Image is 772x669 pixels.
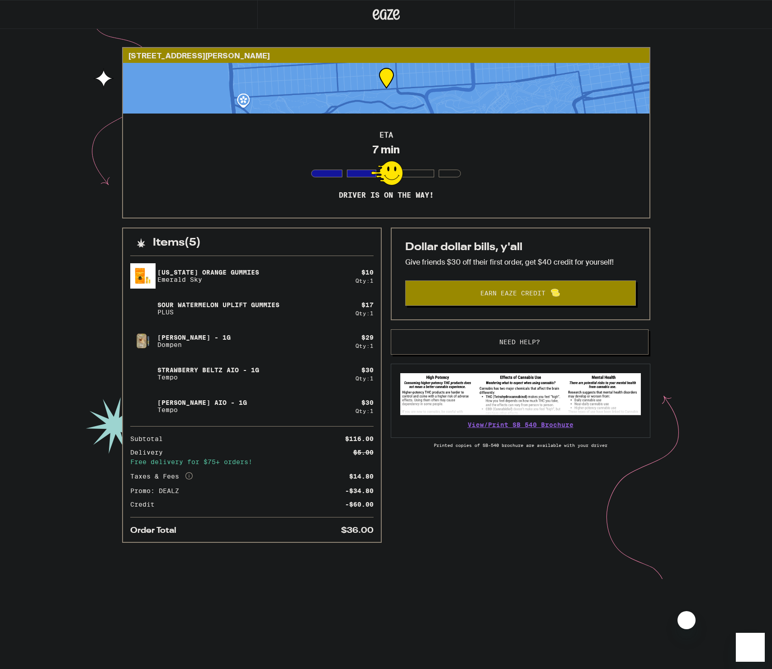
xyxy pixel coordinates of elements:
[130,394,156,419] img: Yuzu Haze AIO - 1g
[345,436,374,442] div: $116.00
[130,436,169,442] div: Subtotal
[130,472,193,480] div: Taxes & Fees
[157,301,279,308] p: Sour Watermelon UPLIFT Gummies
[405,280,636,306] button: Earn Eaze Credit
[355,278,374,284] div: Qty: 1
[391,329,649,355] button: Need help?
[480,290,545,296] span: Earn Eaze Credit
[157,334,231,341] p: [PERSON_NAME] - 1g
[355,343,374,349] div: Qty: 1
[123,48,649,63] div: [STREET_ADDRESS][PERSON_NAME]
[400,373,641,415] img: SB 540 Brochure preview
[130,328,156,354] img: King Louis XIII - 1g
[157,406,247,413] p: Tempo
[157,276,259,283] p: Emerald Sky
[157,269,259,276] p: [US_STATE] Orange Gummies
[130,501,161,508] div: Credit
[130,296,156,321] img: Sour Watermelon UPLIFT Gummies
[130,449,169,455] div: Delivery
[341,527,374,535] div: $36.00
[345,488,374,494] div: -$34.80
[130,527,183,535] div: Order Total
[361,399,374,406] div: $ 30
[355,310,374,316] div: Qty: 1
[353,449,374,455] div: $5.00
[355,408,374,414] div: Qty: 1
[677,611,696,629] iframe: Close message
[468,421,573,428] a: View/Print SB 540 Brochure
[361,301,374,308] div: $ 17
[405,242,636,253] h2: Dollar dollar bills, y'all
[405,257,636,267] p: Give friends $30 off their first order, get $40 credit for yourself!
[130,488,185,494] div: Promo: DEALZ
[130,361,156,386] img: Strawberry Beltz AIO - 1g
[157,308,279,316] p: PLUS
[373,143,400,156] div: 7 min
[361,269,374,276] div: $ 10
[130,263,156,289] img: California Orange Gummies
[157,374,259,381] p: Tempo
[157,366,259,374] p: Strawberry Beltz AIO - 1g
[391,442,650,448] p: Printed copies of SB-540 brochure are available with your driver
[130,459,374,465] div: Free delivery for $75+ orders!
[355,375,374,381] div: Qty: 1
[499,339,540,345] span: Need help?
[736,633,765,662] iframe: Button to launch messaging window
[157,399,247,406] p: [PERSON_NAME] AIO - 1g
[379,132,393,139] h2: ETA
[339,191,434,200] p: Driver is on the way!
[361,366,374,374] div: $ 30
[153,237,201,248] h2: Items ( 5 )
[349,473,374,479] div: $14.80
[157,341,231,348] p: Dompen
[361,334,374,341] div: $ 29
[345,501,374,508] div: -$60.00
